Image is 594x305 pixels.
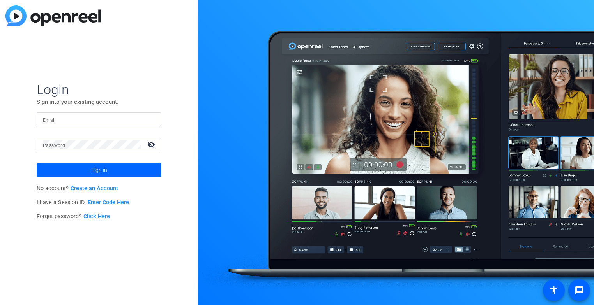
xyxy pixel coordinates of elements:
mat-icon: accessibility [549,286,559,295]
span: Login [37,81,161,98]
span: Sign in [91,160,107,180]
mat-label: Email [43,117,56,123]
span: No account? [37,185,118,192]
a: Click Here [83,213,110,220]
mat-icon: visibility_off [143,139,161,150]
mat-icon: message [575,286,584,295]
mat-label: Password [43,143,65,148]
span: Forgot password? [37,213,110,220]
button: Sign in [37,163,161,177]
span: I have a Session ID. [37,199,129,206]
p: Sign into your existing account. [37,98,161,106]
img: blue-gradient.svg [5,5,101,26]
input: Enter Email Address [43,115,155,124]
a: Enter Code Here [88,199,129,206]
a: Create an Account [71,185,118,192]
